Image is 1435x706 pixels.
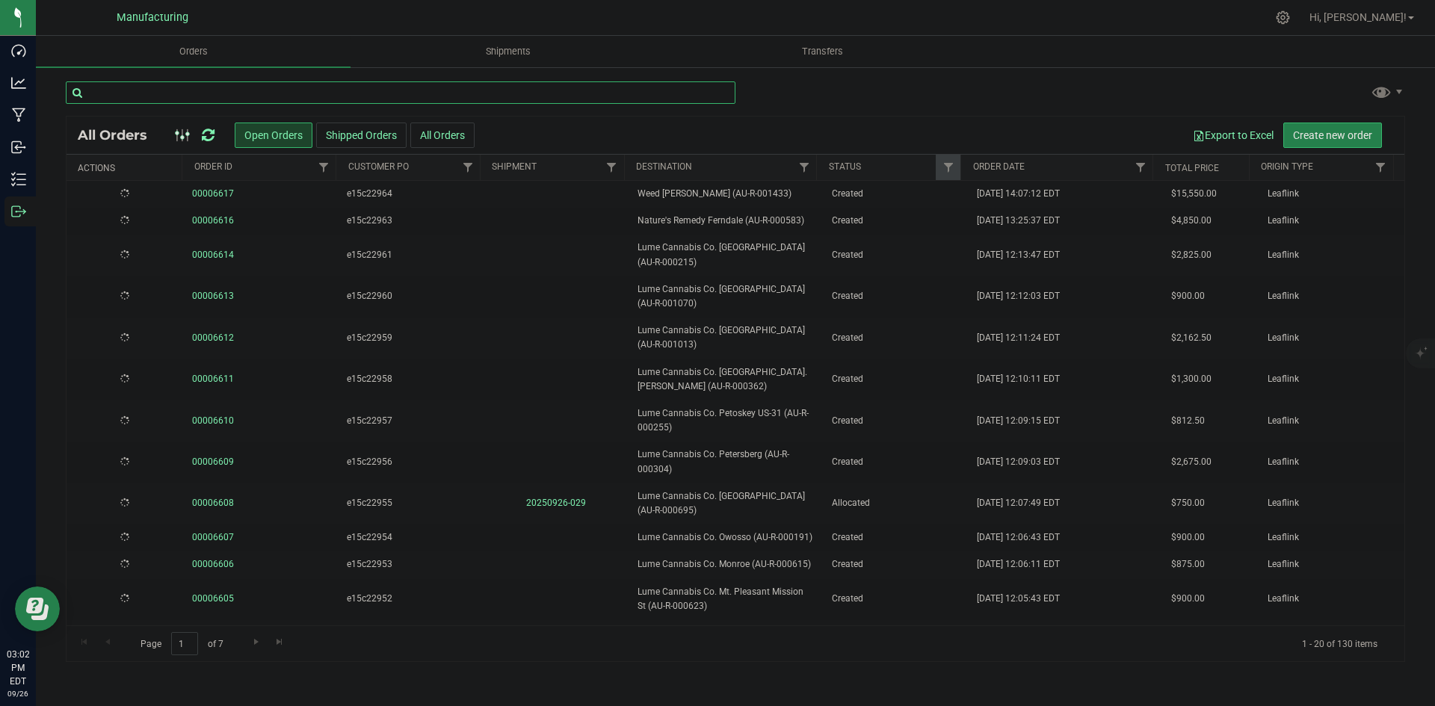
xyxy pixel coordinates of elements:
[832,557,960,572] span: Created
[832,289,960,303] span: Created
[1171,248,1212,262] span: $2,825.00
[638,365,813,394] span: Lume Cannabis Co. [GEOGRAPHIC_DATA]. [PERSON_NAME] (AU-R-000362)
[638,530,813,545] span: Lume Cannabis Co. Owosso (AU-R-000191)
[977,331,1060,345] span: [DATE] 12:11:24 EDT
[1171,592,1205,606] span: $900.00
[1171,214,1212,228] span: $4,850.00
[636,161,692,172] a: Destination
[977,372,1060,386] span: [DATE] 12:10:11 EDT
[7,648,29,688] p: 03:02 PM EDT
[466,45,551,58] span: Shipments
[455,155,480,180] a: Filter
[599,155,624,180] a: Filter
[347,592,475,606] span: e15c22952
[936,155,960,180] a: Filter
[977,414,1060,428] span: [DATE] 12:09:15 EDT
[1165,163,1219,173] a: Total Price
[11,43,26,58] inline-svg: Dashboard
[1261,161,1313,172] a: Origin Type
[7,688,29,699] p: 09/26
[347,331,475,345] span: e15c22959
[1171,372,1212,386] span: $1,300.00
[347,414,475,428] span: e15c22957
[347,557,475,572] span: e15c22953
[977,557,1060,572] span: [DATE] 12:06:11 EDT
[194,161,232,172] a: Order ID
[36,36,351,67] a: Orders
[1268,289,1395,303] span: Leaflink
[791,155,816,180] a: Filter
[1268,557,1395,572] span: Leaflink
[269,632,291,652] a: Go to the last page
[348,161,409,172] a: Customer PO
[78,163,176,173] div: Actions
[11,108,26,123] inline-svg: Manufacturing
[351,36,665,67] a: Shipments
[665,36,980,67] a: Transfers
[347,187,475,201] span: e15c22964
[347,455,475,469] span: e15c22956
[347,496,475,510] span: e15c22955
[347,372,475,386] span: e15c22958
[192,414,234,428] a: 00006610
[638,187,813,201] span: Weed [PERSON_NAME] (AU-R-001433)
[1268,455,1395,469] span: Leaflink
[638,214,813,228] span: Nature's Remedy Ferndale (AU-R-000583)
[1268,496,1395,510] span: Leaflink
[1171,455,1212,469] span: $2,675.00
[492,161,537,172] a: Shipment
[235,123,312,148] button: Open Orders
[832,496,960,510] span: Allocated
[117,11,188,24] span: Manufacturing
[832,592,960,606] span: Created
[832,214,960,228] span: Created
[977,530,1060,545] span: [DATE] 12:06:43 EDT
[1268,214,1395,228] span: Leaflink
[11,75,26,90] inline-svg: Analytics
[832,530,960,545] span: Created
[832,248,960,262] span: Created
[347,248,475,262] span: e15c22961
[1171,331,1212,345] span: $2,162.50
[1128,155,1152,180] a: Filter
[192,372,234,386] a: 00006611
[78,127,162,143] span: All Orders
[1183,123,1283,148] button: Export to Excel
[1171,530,1205,545] span: $900.00
[192,557,234,572] a: 00006606
[782,45,863,58] span: Transfers
[192,331,234,345] a: 00006612
[11,140,26,155] inline-svg: Inbound
[832,372,960,386] span: Created
[977,455,1060,469] span: [DATE] 12:09:03 EDT
[128,632,235,655] span: Page of 7
[1293,129,1372,141] span: Create new order
[192,592,234,606] a: 00006605
[977,214,1060,228] span: [DATE] 13:25:37 EDT
[347,289,475,303] span: e15c22960
[1368,155,1393,180] a: Filter
[638,489,813,518] span: Lume Cannabis Co. [GEOGRAPHIC_DATA] (AU-R-000695)
[11,172,26,187] inline-svg: Inventory
[159,45,228,58] span: Orders
[66,81,735,104] input: Search Order ID, Destination, Customer PO...
[977,187,1060,201] span: [DATE] 14:07:12 EDT
[638,448,813,476] span: Lume Cannabis Co. Petersberg (AU-R-000304)
[638,323,813,352] span: Lume Cannabis Co. [GEOGRAPHIC_DATA] (AU-R-001013)
[832,414,960,428] span: Created
[1290,632,1389,654] span: 1 - 20 of 130 items
[832,187,960,201] span: Created
[11,204,26,219] inline-svg: Outbound
[829,161,861,172] a: Status
[1268,248,1395,262] span: Leaflink
[245,632,267,652] a: Go to the next page
[1268,414,1395,428] span: Leaflink
[192,530,234,545] a: 00006607
[1268,331,1395,345] span: Leaflink
[638,557,813,572] span: Lume Cannabis Co. Monroe (AU-R-000615)
[347,530,475,545] span: e15c22954
[977,289,1060,303] span: [DATE] 12:12:03 EDT
[977,248,1060,262] span: [DATE] 12:13:47 EDT
[192,289,234,303] a: 00006613
[316,123,407,148] button: Shipped Orders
